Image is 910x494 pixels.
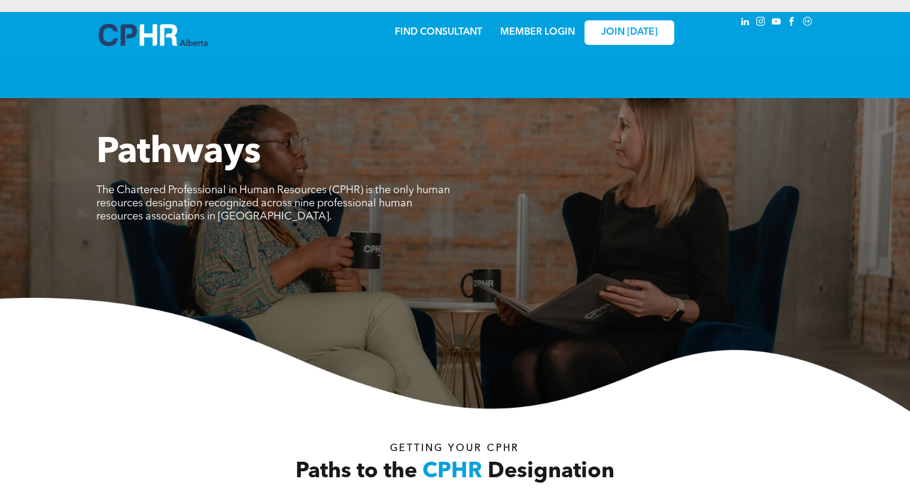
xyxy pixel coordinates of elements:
span: JOIN [DATE] [601,27,658,38]
a: facebook [786,15,799,31]
span: CPHR [422,461,482,483]
a: youtube [770,15,783,31]
img: A blue and white logo for cp alberta [99,24,208,46]
a: MEMBER LOGIN [500,28,575,37]
a: instagram [754,15,768,31]
span: Pathways [96,135,261,171]
span: Designation [488,461,614,483]
span: Paths to the [296,461,417,483]
span: Getting your Cphr [390,444,519,453]
a: FIND CONSULTANT [395,28,482,37]
a: JOIN [DATE] [585,20,674,45]
a: Social network [801,15,814,31]
a: linkedin [739,15,752,31]
span: The Chartered Professional in Human Resources (CPHR) is the only human resources designation reco... [96,185,450,222]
